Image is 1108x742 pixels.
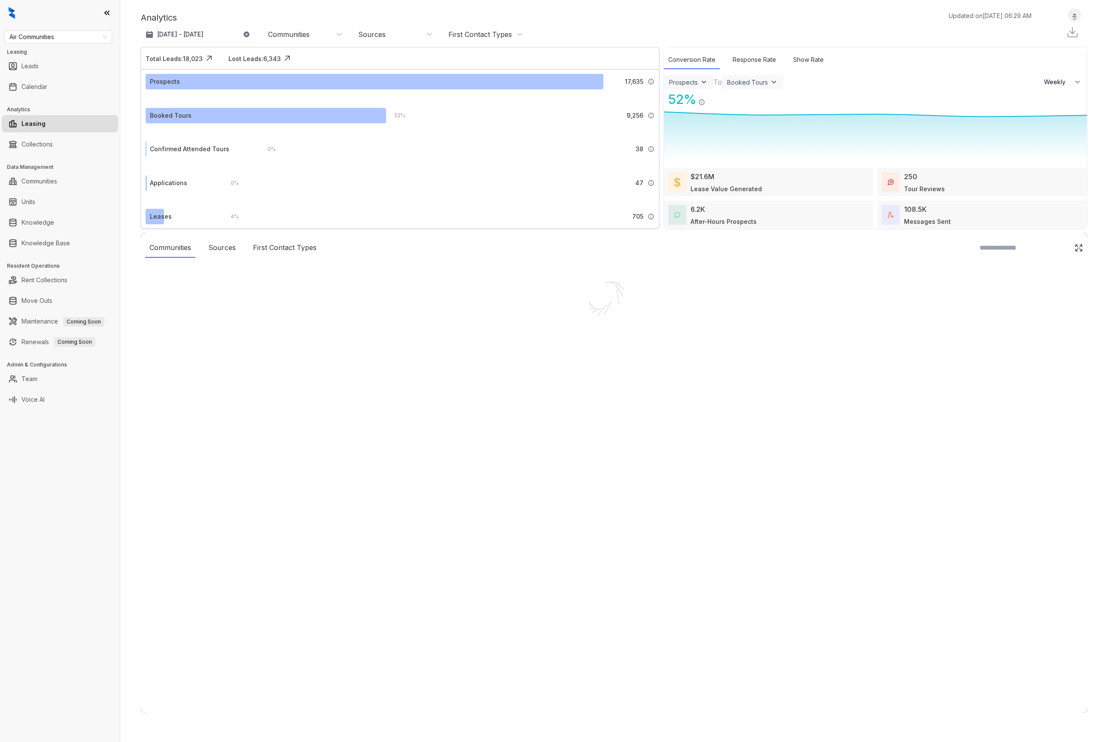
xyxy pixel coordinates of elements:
span: Coming Soon [63,317,104,327]
img: Loader [571,263,657,349]
span: 9,256 [627,111,643,120]
div: To [713,77,722,87]
img: logo [9,7,15,19]
li: Voice AI [2,391,118,408]
p: Updated on [DATE] 06:29 AM [949,11,1032,20]
a: Rent Collections [21,272,67,289]
li: Team [2,370,118,388]
img: Info [648,180,654,186]
div: Loading... [599,349,630,357]
div: $21.6M [691,171,714,182]
p: [DATE] - [DATE] [157,30,204,39]
span: Weekly [1044,78,1070,86]
img: Download [1066,26,1079,39]
img: ViewFilterArrow [700,78,708,86]
img: SearchIcon [1056,244,1064,251]
div: 4 % [222,212,239,221]
div: Leases [150,212,172,221]
div: 108.5K [904,204,927,214]
span: 705 [632,212,643,221]
div: Applications [150,178,187,188]
li: Leasing [2,115,118,132]
div: Booked Tours [150,111,192,120]
a: Knowledge Base [21,235,70,252]
img: Click Icon [1075,244,1083,252]
li: Knowledge [2,214,118,231]
h3: Analytics [7,106,120,113]
div: Lease Value Generated [691,184,762,193]
li: Maintenance [2,313,118,330]
li: Rent Collections [2,272,118,289]
span: Air Communities [9,31,107,43]
div: 52 % [386,111,405,120]
div: Show Rate [789,51,828,69]
a: Team [21,370,37,388]
li: Leads [2,58,118,75]
div: Booked Tours [727,79,768,86]
div: Prospects [669,79,698,86]
p: Analytics [141,11,177,24]
img: Info [648,146,654,153]
li: Collections [2,136,118,153]
div: 52 % [664,90,697,109]
div: 250 [904,171,917,182]
div: First Contact Types [249,238,321,258]
div: After-Hours Prospects [691,217,757,226]
img: TotalFum [888,212,894,218]
img: Click Icon [281,52,294,65]
img: TourReviews [888,179,894,185]
div: Response Rate [728,51,780,69]
a: Voice AI [21,391,45,408]
div: Lost Leads: 6,343 [228,54,281,63]
h3: Admin & Configurations [7,361,120,369]
div: Total Leads: 18,023 [146,54,203,63]
a: RenewalsComing Soon [21,333,95,351]
li: Calendar [2,78,118,95]
span: 17,635 [625,77,643,86]
button: [DATE] - [DATE] [141,27,257,42]
div: First Contact Types [448,30,512,39]
h3: Data Management [7,163,120,171]
div: Conversion Rate [664,51,720,69]
a: Leads [21,58,39,75]
a: Knowledge [21,214,54,231]
img: ViewFilterArrow [770,78,778,86]
div: Confirmed Attended Tours [150,144,229,154]
div: Communities [268,30,310,39]
img: Info [648,213,654,220]
img: Info [648,78,654,85]
img: Info [648,112,654,119]
span: 38 [636,144,643,154]
button: Weekly [1039,74,1087,90]
img: Info [698,99,705,106]
div: Communities [145,238,195,258]
img: LeaseValue [674,177,680,187]
img: UserAvatar [1068,11,1081,20]
div: Prospects [150,77,180,86]
img: Click Icon [705,91,718,104]
div: Sources [204,238,240,258]
img: Click Icon [203,52,216,65]
div: 0 % [259,144,276,154]
div: 6.2K [691,204,705,214]
h3: Resident Operations [7,262,120,270]
a: Move Outs [21,292,52,309]
a: Leasing [21,115,46,132]
li: Renewals [2,333,118,351]
div: Messages Sent [904,217,951,226]
li: Knowledge Base [2,235,118,252]
h3: Leasing [7,48,120,56]
div: Tour Reviews [904,184,945,193]
li: Communities [2,173,118,190]
li: Units [2,193,118,211]
a: Collections [21,136,53,153]
li: Move Outs [2,292,118,309]
span: Coming Soon [54,337,95,347]
a: Calendar [21,78,47,95]
span: 47 [635,178,643,188]
a: Units [21,193,35,211]
div: Sources [358,30,386,39]
div: 0 % [222,178,239,188]
a: Communities [21,173,57,190]
img: AfterHoursConversations [674,212,680,218]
